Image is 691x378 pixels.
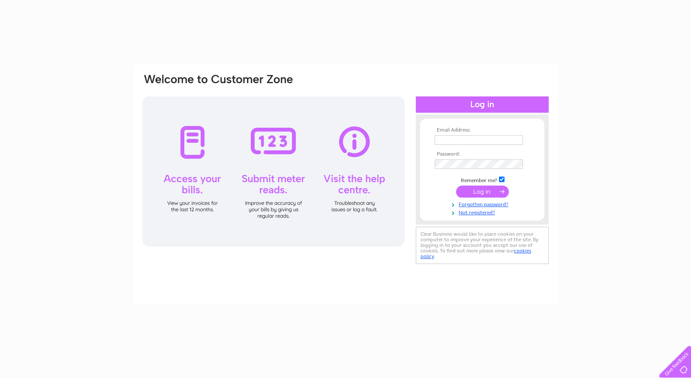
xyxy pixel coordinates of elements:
[435,200,532,208] a: Forgotten password?
[421,248,531,259] a: cookies policy
[433,127,532,133] th: Email Address:
[433,151,532,157] th: Password:
[435,208,532,216] a: Not registered?
[433,175,532,184] td: Remember me?
[456,186,509,198] input: Submit
[416,227,549,264] div: Clear Business would like to place cookies on your computer to improve your experience of the sit...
